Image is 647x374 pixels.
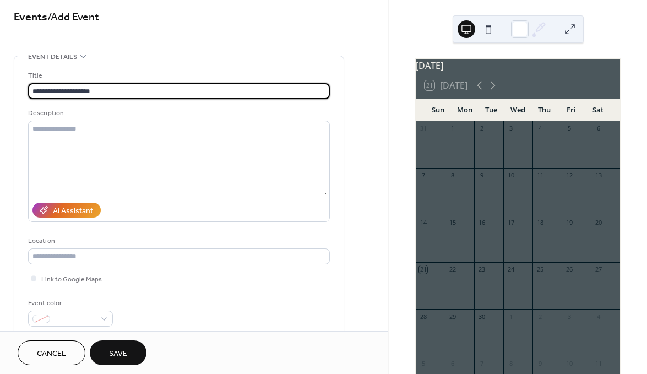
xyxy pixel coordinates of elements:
div: 12 [565,171,573,180]
div: 24 [507,265,515,274]
div: AI Assistant [53,205,93,217]
span: / Add Event [47,7,99,28]
div: 10 [507,171,515,180]
div: 28 [419,312,427,321]
div: 30 [477,312,486,321]
a: Events [14,7,47,28]
div: 19 [565,218,573,226]
div: 8 [507,359,515,367]
div: 8 [448,171,456,180]
div: 9 [536,359,544,367]
div: 26 [565,265,573,274]
div: 4 [594,312,602,321]
div: 11 [536,171,544,180]
div: [DATE] [416,59,620,72]
div: 10 [565,359,573,367]
div: 3 [507,124,515,133]
div: 18 [536,218,544,226]
span: Event details [28,51,77,63]
div: 6 [594,124,602,133]
span: Save [109,348,127,360]
div: 6 [448,359,456,367]
div: 16 [477,218,486,226]
div: 15 [448,218,456,226]
div: Location [28,235,328,247]
div: Mon [451,99,477,121]
div: 2 [536,312,544,321]
div: 3 [565,312,573,321]
div: Title [28,70,328,82]
div: 11 [594,359,602,367]
div: 20 [594,218,602,226]
div: 2 [477,124,486,133]
div: 23 [477,265,486,274]
div: Wed [504,99,531,121]
div: 4 [536,124,544,133]
div: 14 [419,218,427,226]
button: Cancel [18,340,85,365]
div: 17 [507,218,515,226]
div: 1 [507,312,515,321]
div: 5 [419,359,427,367]
div: 31 [419,124,427,133]
div: Sat [585,99,611,121]
div: Event color [28,297,111,309]
div: 21 [419,265,427,274]
div: Sun [425,99,451,121]
div: 25 [536,265,544,274]
div: 29 [448,312,456,321]
div: Thu [531,99,558,121]
div: 1 [448,124,456,133]
div: 5 [565,124,573,133]
div: Description [28,107,328,119]
button: Save [90,340,146,365]
div: 22 [448,265,456,274]
div: 13 [594,171,602,180]
div: 27 [594,265,602,274]
span: Cancel [37,348,66,360]
div: Fri [558,99,584,121]
div: 7 [477,359,486,367]
div: 7 [419,171,427,180]
div: Tue [478,99,504,121]
button: AI Assistant [32,203,101,218]
span: Link to Google Maps [41,274,102,285]
div: 9 [477,171,486,180]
